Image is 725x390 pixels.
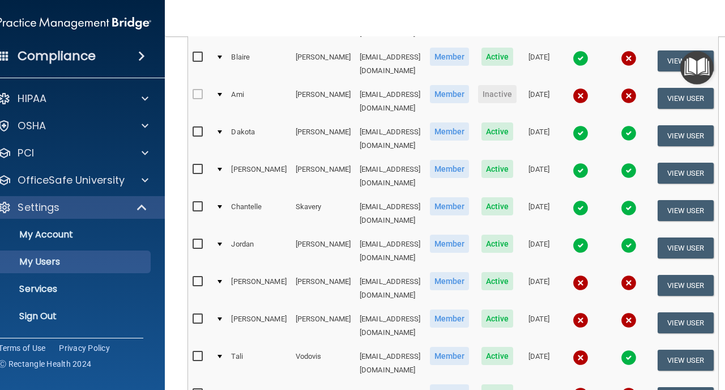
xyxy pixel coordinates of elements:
button: View User [658,312,714,333]
img: tick.e7d51cea.svg [621,238,637,253]
h4: Compliance [18,48,96,64]
td: Jordan [227,232,291,270]
span: Member [430,160,470,178]
img: tick.e7d51cea.svg [573,238,588,253]
td: [PERSON_NAME] [291,307,355,345]
img: cross.ca9f0e7f.svg [573,275,588,291]
span: Member [430,235,470,253]
td: Blaire [227,45,291,83]
td: [DATE] [521,345,557,382]
button: Open Resource Center [680,51,714,84]
img: tick.e7d51cea.svg [573,163,588,179]
td: [EMAIL_ADDRESS][DOMAIN_NAME] [355,158,425,195]
p: PCI [18,146,33,160]
span: Member [430,272,470,290]
td: [EMAIL_ADDRESS][DOMAIN_NAME] [355,45,425,83]
img: tick.e7d51cea.svg [573,125,588,141]
p: OfficeSafe University [18,173,125,187]
span: Member [430,122,470,141]
a: Privacy Policy [59,342,110,354]
span: Active [481,48,514,66]
span: Active [481,197,514,215]
td: [DATE] [521,307,557,345]
img: cross.ca9f0e7f.svg [621,88,637,104]
td: [DATE] [521,195,557,232]
span: Inactive [478,85,517,103]
button: View User [658,350,714,371]
button: View User [658,163,714,184]
td: [PERSON_NAME] [291,232,355,270]
span: Member [430,347,470,365]
img: cross.ca9f0e7f.svg [621,312,637,328]
td: [EMAIL_ADDRESS][DOMAIN_NAME] [355,270,425,307]
span: Active [481,235,514,253]
img: tick.e7d51cea.svg [573,200,588,216]
td: [PERSON_NAME] [227,158,291,195]
span: Active [481,272,514,290]
td: [PERSON_NAME] [227,270,291,307]
img: tick.e7d51cea.svg [621,163,637,179]
td: [DATE] [521,120,557,158]
img: cross.ca9f0e7f.svg [573,312,588,328]
td: [DATE] [521,270,557,307]
td: [PERSON_NAME] [291,158,355,195]
td: [PERSON_NAME] [291,45,355,83]
img: tick.e7d51cea.svg [621,350,637,366]
td: Dakota [227,120,291,158]
span: Active [481,347,514,365]
span: Member [430,310,470,328]
button: View User [658,88,714,109]
td: [EMAIL_ADDRESS][DOMAIN_NAME] [355,345,425,382]
span: Member [430,48,470,66]
span: Member [430,85,470,103]
p: Settings [18,201,59,214]
td: [PERSON_NAME] [227,307,291,345]
td: [EMAIL_ADDRESS][DOMAIN_NAME] [355,195,425,232]
td: [DATE] [521,158,557,195]
td: [EMAIL_ADDRESS][DOMAIN_NAME] [355,120,425,158]
span: Active [481,160,514,178]
img: cross.ca9f0e7f.svg [621,50,637,66]
td: [DATE] [521,45,557,83]
td: Ami [227,83,291,120]
td: [PERSON_NAME] [291,83,355,120]
td: Vodovis [291,345,355,382]
td: [PERSON_NAME] [291,120,355,158]
button: View User [658,200,714,221]
td: Chantelle [227,195,291,232]
span: Active [481,310,514,328]
button: View User [658,238,714,258]
img: cross.ca9f0e7f.svg [573,350,588,366]
td: [DATE] [521,232,557,270]
span: Active [481,122,514,141]
td: [PERSON_NAME] [291,270,355,307]
img: tick.e7d51cea.svg [621,200,637,216]
img: cross.ca9f0e7f.svg [573,88,588,104]
td: Skavery [291,195,355,232]
td: [EMAIL_ADDRESS][DOMAIN_NAME] [355,232,425,270]
p: HIPAA [18,92,46,105]
span: Member [430,197,470,215]
td: [EMAIL_ADDRESS][DOMAIN_NAME] [355,83,425,120]
img: tick.e7d51cea.svg [573,50,588,66]
p: OSHA [18,119,46,133]
button: View User [658,275,714,296]
td: [DATE] [521,83,557,120]
img: tick.e7d51cea.svg [621,125,637,141]
td: Tali [227,345,291,382]
button: View User [658,50,714,71]
td: [EMAIL_ADDRESS][DOMAIN_NAME] [355,307,425,345]
img: cross.ca9f0e7f.svg [621,275,637,291]
button: View User [658,125,714,146]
